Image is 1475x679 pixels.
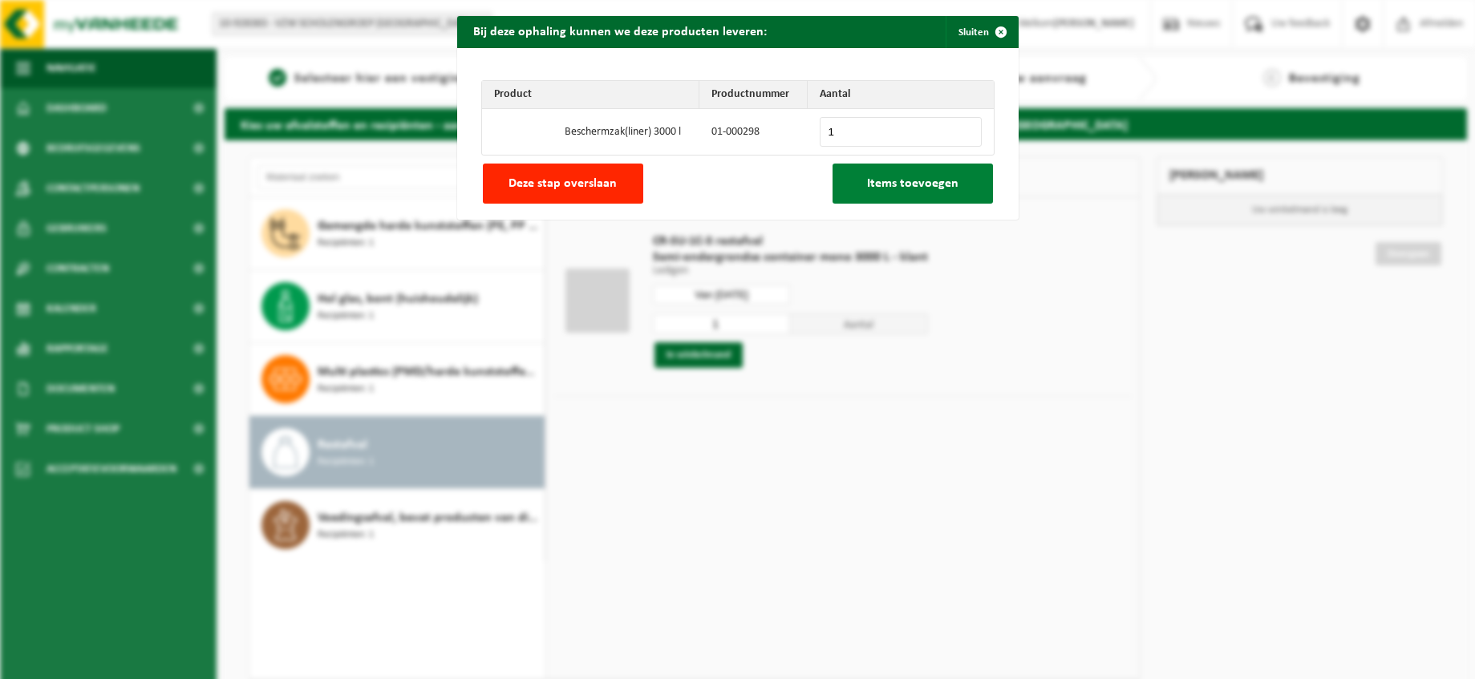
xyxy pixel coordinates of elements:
[509,177,617,190] span: Deze stap overslaan
[482,81,700,109] th: Product
[833,164,993,204] button: Items toevoegen
[483,164,643,204] button: Deze stap overslaan
[457,16,783,46] h2: Bij deze ophaling kunnen we deze producten leveren:
[867,177,958,190] span: Items toevoegen
[699,109,807,155] td: 01-000298
[699,81,807,109] th: Productnummer
[553,109,700,155] td: Beschermzak(liner) 3000 l
[946,16,1017,48] button: Sluiten
[808,81,994,109] th: Aantal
